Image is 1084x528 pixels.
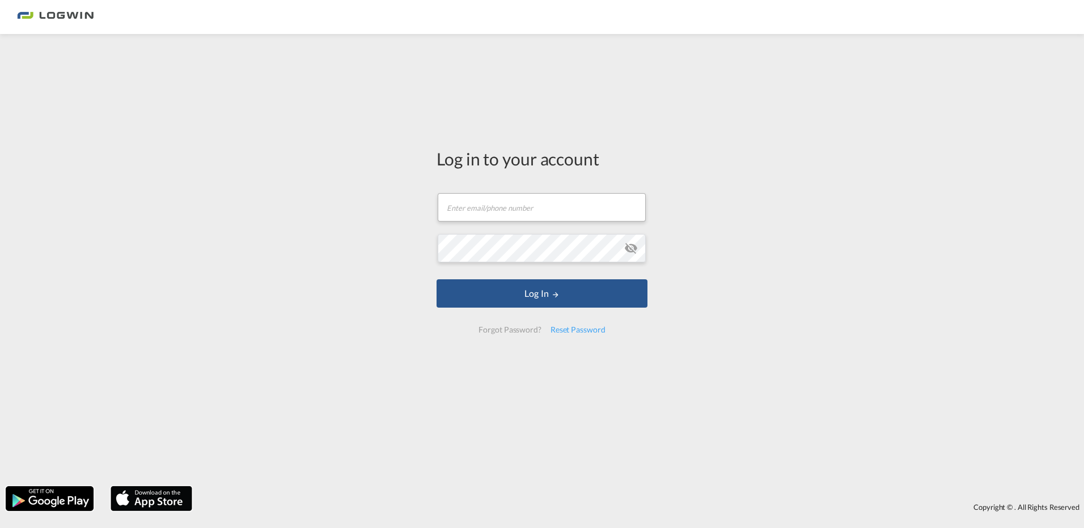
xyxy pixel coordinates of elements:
[17,5,94,30] img: 2761ae10d95411efa20a1f5e0282d2d7.png
[474,320,545,340] div: Forgot Password?
[438,193,646,222] input: Enter email/phone number
[624,241,638,255] md-icon: icon-eye-off
[5,485,95,512] img: google.png
[546,320,610,340] div: Reset Password
[109,485,193,512] img: apple.png
[437,147,647,171] div: Log in to your account
[437,279,647,308] button: LOGIN
[198,497,1084,517] div: Copyright © . All Rights Reserved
